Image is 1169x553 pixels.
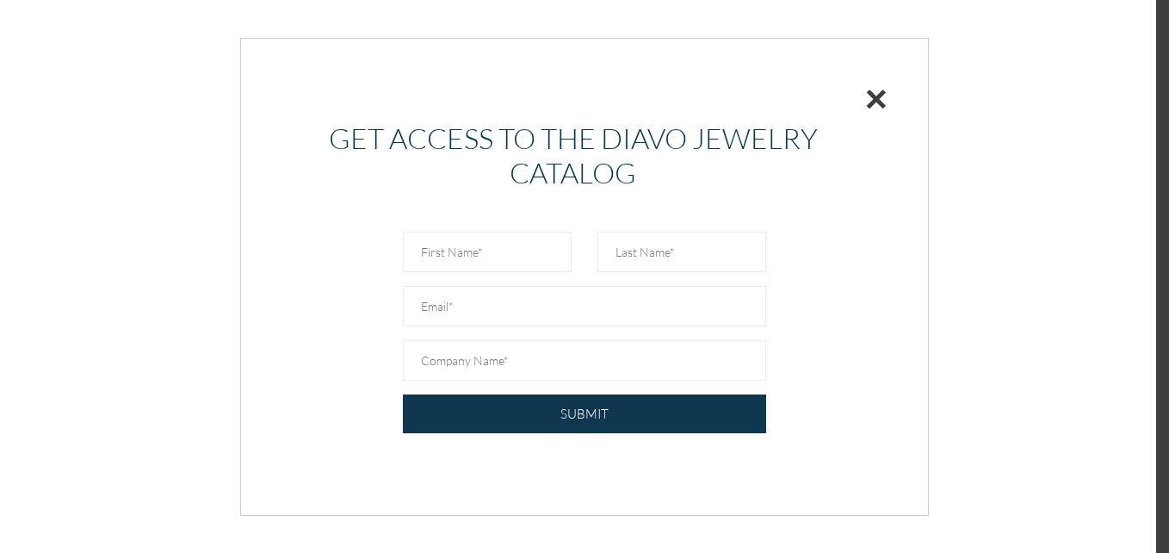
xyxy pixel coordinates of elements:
[865,79,888,118] button: ×
[1083,467,1148,532] iframe: Drift Widget Chat Controller
[403,286,766,326] input: Email*
[403,340,766,381] input: Company Name*
[597,232,766,272] input: Last Name*
[403,232,572,272] input: First Name*
[403,395,766,433] input: SUBMIT
[281,121,888,190] h1: GET ACCESS TO THE DIAVO JEWELRY CATALOG
[814,288,1159,477] iframe: Drift Widget Chat Window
